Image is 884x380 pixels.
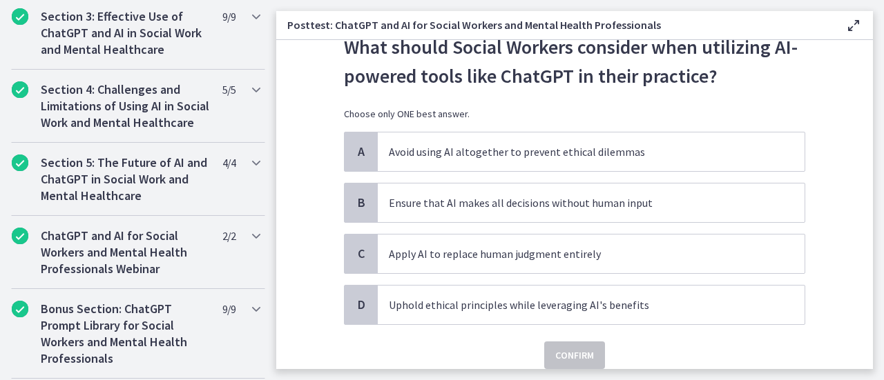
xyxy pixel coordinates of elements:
p: Choose only ONE best answer. [344,107,805,121]
h2: Bonus Section: ChatGPT Prompt Library for Social Workers and Mental Health Professionals [41,301,209,367]
p: Apply AI to replace human judgment entirely [389,246,766,262]
span: A [353,143,369,160]
p: Uphold ethical principles while leveraging AI's benefits [389,297,766,313]
span: 2 / 2 [222,228,236,244]
h3: Posttest: ChatGPT and AI for Social Workers and Mental Health Professionals [287,17,823,33]
p: What should Social Workers consider when utilizing AI-powered tools like ChatGPT in their practice? [344,32,805,90]
span: 9 / 9 [222,8,236,25]
i: Completed [12,154,28,171]
p: Ensure that AI makes all decisions without human input [389,194,766,211]
span: 5 / 5 [222,81,236,98]
h2: Section 3: Effective Use of ChatGPT and AI in Social Work and Mental Healthcare [41,8,209,58]
i: Completed [12,81,28,98]
h2: Section 4: Challenges and Limitations of Using AI in Social Work and Mental Healthcare [41,81,209,131]
span: C [353,246,369,262]
i: Completed [12,228,28,244]
h2: Section 5: The Future of AI and ChatGPT in Social Work and Mental Healthcare [41,154,209,204]
span: B [353,194,369,211]
span: 9 / 9 [222,301,236,317]
p: Avoid using AI altogether to prevent ethical dilemmas [389,143,766,160]
span: Confirm [555,347,594,363]
span: 4 / 4 [222,154,236,171]
i: Completed [12,301,28,317]
h2: ChatGPT and AI for Social Workers and Mental Health Professionals Webinar [41,228,209,277]
span: D [353,297,369,313]
i: Completed [12,8,28,25]
button: Confirm [544,341,605,369]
